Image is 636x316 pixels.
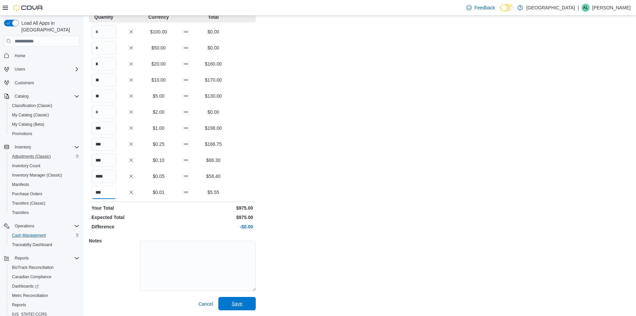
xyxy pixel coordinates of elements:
[7,291,82,300] button: Metrc Reconciliation
[7,161,82,171] button: Inventory Count
[1,221,82,231] button: Operations
[9,241,55,249] a: Traceabilty Dashboard
[9,292,79,300] span: Metrc Reconciliation
[146,14,171,20] p: Currency
[9,264,56,272] a: BioTrack Reconciliation
[9,152,53,161] a: Adjustments (Classic)
[12,65,79,73] span: Users
[232,300,242,307] span: Save
[91,73,116,87] input: Quantity
[12,79,79,87] span: Customers
[201,157,226,164] p: $86.30
[7,240,82,249] button: Traceabilty Dashboard
[146,125,171,131] p: $1.00
[7,282,82,291] a: Dashboards
[474,4,495,11] span: Feedback
[7,152,82,161] button: Adjustments (Classic)
[9,111,52,119] a: My Catalog (Classic)
[12,222,79,230] span: Operations
[526,4,575,12] p: [GEOGRAPHIC_DATA]
[91,186,116,199] input: Quantity
[218,297,256,310] button: Save
[91,14,116,20] p: Quantity
[582,4,590,12] div: Ashley Lehman-Preine
[15,80,34,86] span: Customers
[12,222,37,230] button: Operations
[174,205,253,211] p: $975.00
[12,163,40,169] span: Inventory Count
[12,254,79,262] span: Reports
[7,189,82,199] button: Purchase Orders
[201,109,226,115] p: $0.00
[12,92,79,100] span: Catalog
[201,93,226,99] p: $130.00
[12,201,45,206] span: Transfers (Classic)
[7,110,82,120] button: My Catalog (Classic)
[9,190,79,198] span: Purchase Orders
[91,205,171,211] p: Your Total
[91,57,116,71] input: Quantity
[9,199,48,207] a: Transfers (Classic)
[583,4,588,12] span: AL
[12,182,29,187] span: Manifests
[7,129,82,138] button: Promotions
[9,171,65,179] a: Inventory Manager (Classic)
[146,157,171,164] p: $0.10
[12,210,29,215] span: Transfers
[9,111,79,119] span: My Catalog (Classic)
[12,112,49,118] span: My Catalog (Classic)
[12,143,34,151] button: Inventory
[201,141,226,147] p: $166.75
[9,190,45,198] a: Purchase Orders
[198,301,213,307] span: Cancel
[9,199,79,207] span: Transfers (Classic)
[91,214,171,221] p: Expected Total
[12,65,28,73] button: Users
[12,284,39,289] span: Dashboards
[201,77,226,83] p: $170.00
[12,274,51,280] span: Canadian Compliance
[174,223,253,230] p: -$0.00
[12,242,52,247] span: Traceabilty Dashboard
[15,223,34,229] span: Operations
[12,191,42,197] span: Purchase Orders
[15,67,25,72] span: Users
[9,292,51,300] a: Metrc Reconciliation
[1,92,82,101] button: Catalog
[12,302,26,308] span: Reports
[146,141,171,147] p: $0.25
[9,162,43,170] a: Inventory Count
[9,171,79,179] span: Inventory Manager (Classic)
[9,209,31,217] a: Transfers
[91,41,116,55] input: Quantity
[12,92,31,100] button: Catalog
[500,4,514,11] input: Dark Mode
[1,253,82,263] button: Reports
[7,120,82,129] button: My Catalog (Beta)
[89,234,139,247] h5: Notes
[464,1,497,14] a: Feedback
[1,50,82,60] button: Home
[12,154,51,159] span: Adjustments (Classic)
[146,61,171,67] p: $20.00
[146,173,171,180] p: $0.05
[12,265,54,270] span: BioTrack Reconciliation
[9,231,48,239] a: Cash Management
[9,241,79,249] span: Traceabilty Dashboard
[9,264,79,272] span: BioTrack Reconciliation
[146,44,171,51] p: $50.00
[9,282,41,290] a: Dashboards
[9,120,47,128] a: My Catalog (Beta)
[592,4,631,12] p: [PERSON_NAME]
[7,101,82,110] button: Classification (Classic)
[13,4,43,11] img: Cova
[9,120,79,128] span: My Catalog (Beta)
[7,180,82,189] button: Manifests
[174,214,253,221] p: $975.00
[19,20,79,33] span: Load All Apps in [GEOGRAPHIC_DATA]
[12,51,79,60] span: Home
[146,93,171,99] p: $5.00
[12,173,62,178] span: Inventory Manager (Classic)
[9,130,79,138] span: Promotions
[146,28,171,35] p: $100.00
